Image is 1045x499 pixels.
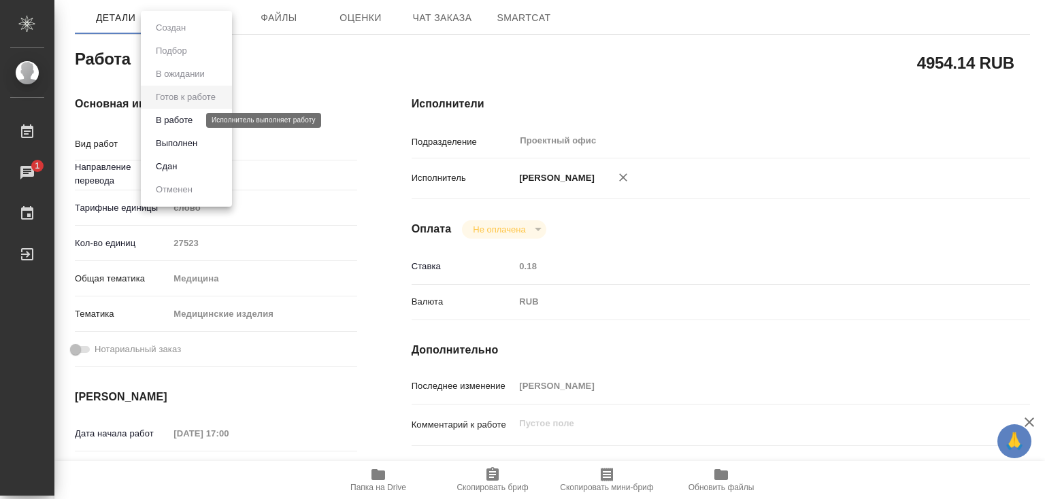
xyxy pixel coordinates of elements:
button: Выполнен [152,136,201,151]
button: В ожидании [152,67,209,82]
button: В работе [152,113,197,128]
button: Сдан [152,159,181,174]
button: Создан [152,20,190,35]
button: Подбор [152,44,191,58]
button: Отменен [152,182,197,197]
button: Готов к работе [152,90,220,105]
